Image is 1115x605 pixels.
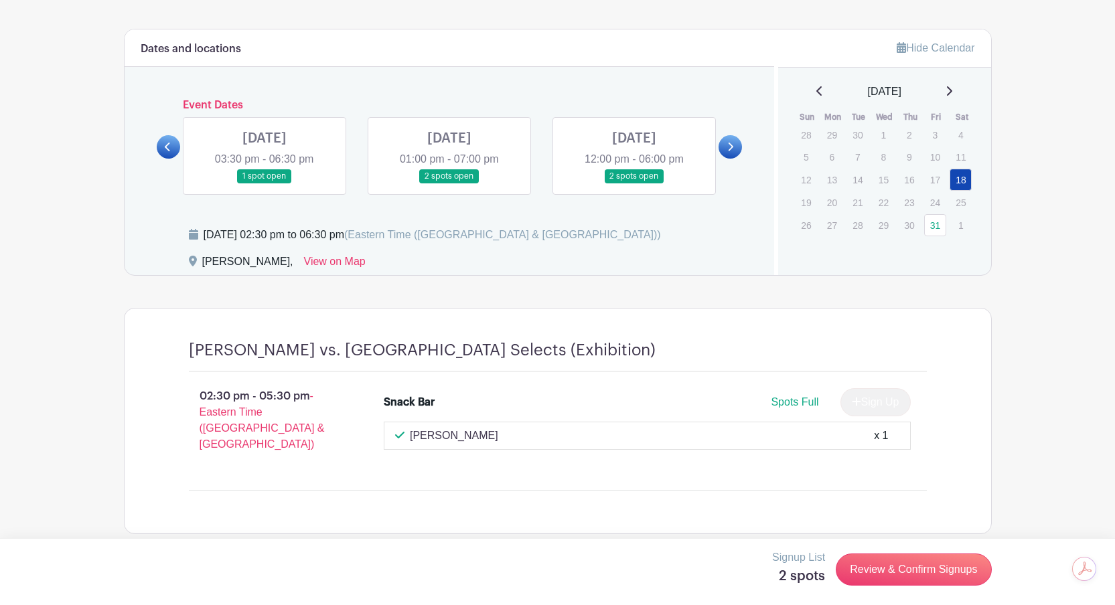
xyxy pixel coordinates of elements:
[836,553,991,586] a: Review & Confirm Signups
[898,147,920,167] p: 9
[898,169,920,190] p: 16
[821,147,843,167] p: 6
[204,227,661,243] div: [DATE] 02:30 pm to 06:30 pm
[924,192,946,213] p: 24
[872,110,898,124] th: Wed
[923,110,950,124] th: Fri
[924,169,946,190] p: 17
[873,124,895,145] p: 1
[950,215,972,236] p: 1
[410,428,498,444] p: [PERSON_NAME]
[795,124,817,145] p: 28
[950,124,972,145] p: 4
[846,110,872,124] th: Tue
[873,192,895,213] p: 22
[821,169,843,190] p: 13
[384,394,435,410] div: Snack Bar
[821,215,843,236] p: 27
[898,192,920,213] p: 23
[846,147,869,167] p: 7
[897,110,923,124] th: Thu
[189,341,656,360] h4: [PERSON_NAME] vs. [GEOGRAPHIC_DATA] Selects (Exhibition)
[898,215,920,236] p: 30
[950,147,972,167] p: 11
[180,99,719,112] h6: Event Dates
[924,147,946,167] p: 10
[304,254,366,275] a: View on Map
[141,43,241,56] h6: Dates and locations
[874,428,888,444] div: x 1
[924,124,946,145] p: 3
[846,169,869,190] p: 14
[820,110,846,124] th: Mon
[794,110,820,124] th: Sun
[873,215,895,236] p: 29
[924,214,946,236] a: 31
[950,169,972,191] a: 18
[950,192,972,213] p: 25
[167,383,363,458] p: 02:30 pm - 05:30 pm
[771,396,818,408] span: Spots Full
[795,215,817,236] p: 26
[898,124,920,145] p: 2
[868,84,901,100] span: [DATE]
[772,549,825,566] p: Signup List
[846,215,869,236] p: 28
[795,147,817,167] p: 5
[344,229,661,240] span: (Eastern Time ([GEOGRAPHIC_DATA] & [GEOGRAPHIC_DATA]))
[202,254,293,275] div: [PERSON_NAME],
[873,147,895,167] p: 8
[795,192,817,213] p: 19
[846,192,869,213] p: 21
[897,42,974,54] a: Hide Calendar
[873,169,895,190] p: 15
[821,124,843,145] p: 29
[795,169,817,190] p: 12
[846,124,869,145] p: 30
[821,192,843,213] p: 20
[949,110,975,124] th: Sat
[772,568,825,584] h5: 2 spots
